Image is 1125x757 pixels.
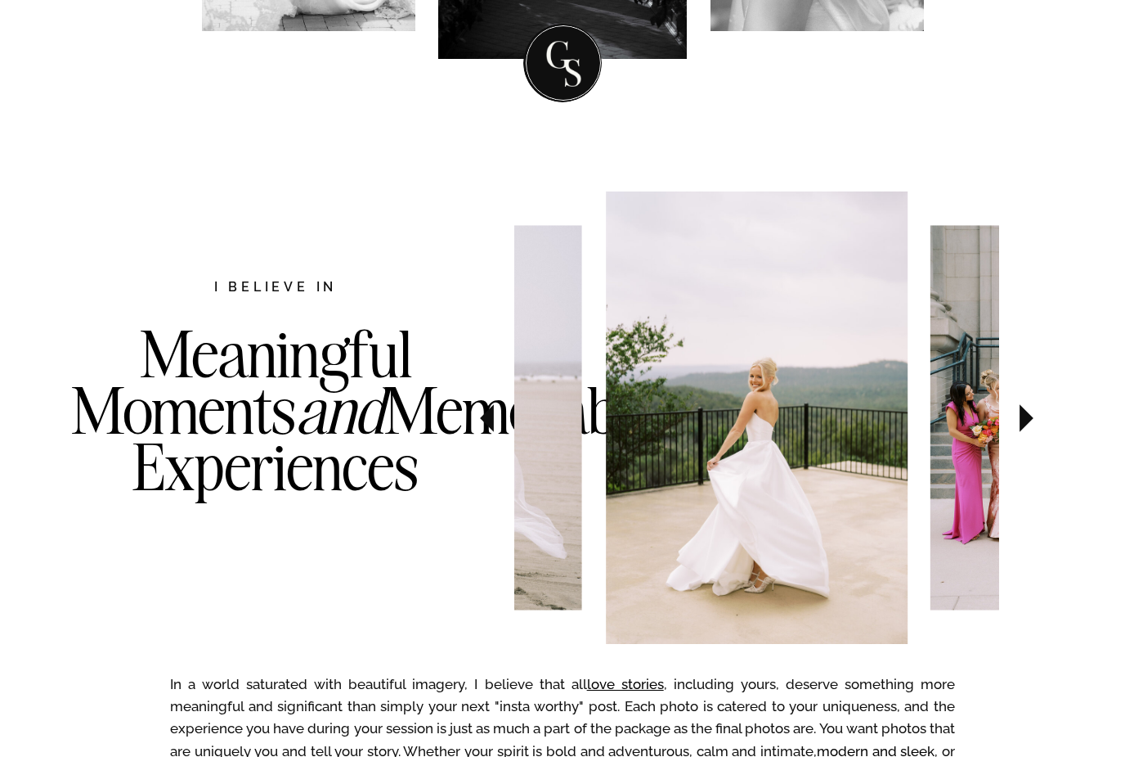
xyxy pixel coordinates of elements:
[128,277,424,300] h2: I believe in
[71,326,480,561] h3: Meaningful Moments Memorable Experiences
[587,676,664,692] a: love stories
[606,192,908,644] img: Wedding ceremony in front of the statue of liberty
[296,370,384,450] i: and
